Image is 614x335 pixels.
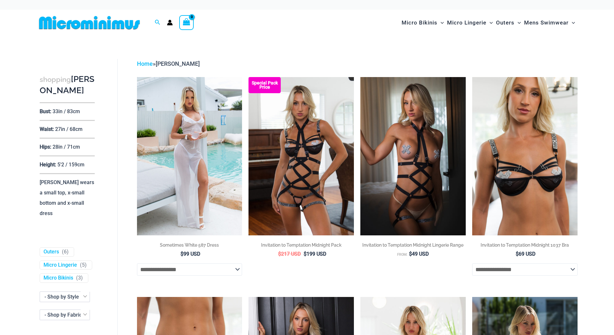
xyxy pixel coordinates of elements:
[524,15,569,31] span: Mens Swimwear
[40,292,90,302] span: - Shop by Style
[409,251,412,257] span: $
[137,60,153,67] a: Home
[397,252,407,257] span: From:
[472,242,578,248] h2: Invitation to Temptation Midnight 1037 Bra
[514,15,521,31] span: Menu Toggle
[64,249,67,255] span: 6
[304,251,307,257] span: $
[53,144,80,150] p: 28in / 71cm
[155,19,161,27] a: Search icon link
[494,13,522,33] a: OutersMenu ToggleMenu Toggle
[137,77,242,235] img: Sometimes White 587 Dress 08
[44,262,77,269] a: Micro Lingerie
[57,162,84,168] p: 5'2 / 159cm
[447,15,486,31] span: Micro Lingerie
[249,77,354,235] img: Invitation to Temptation Midnight 1037 Bra 6037 Thong 1954 Bodysuit 02
[44,312,82,318] span: - Shop by Fabric
[249,77,354,235] a: Invitation to Temptation Midnight 1037 Bra 6037 Thong 1954 Bodysuit 02 Invitation to Temptation M...
[180,251,200,257] bdi: 99 USD
[167,20,173,25] a: Account icon link
[44,249,59,255] a: Outers
[40,108,51,114] p: Bust:
[249,81,281,89] b: Special Pack Price
[180,251,183,257] span: $
[496,15,514,31] span: Outers
[40,74,95,96] h3: [PERSON_NAME]
[437,15,444,31] span: Menu Toggle
[360,77,466,235] a: Invitation to Temptation Midnight 1954 Bodysuit 11Invitation to Temptation Midnight 1954 Bodysuit...
[62,249,69,255] span: ( )
[360,242,466,251] a: Invitation to Temptation Midnight Lingerie Range
[472,242,578,251] a: Invitation to Temptation Midnight 1037 Bra
[472,77,578,235] img: Invitation to Temptation Midnight 1037 Bra 01
[82,262,85,268] span: 5
[278,251,301,257] bdi: 217 USD
[55,126,83,132] p: 27in / 68cm
[137,60,200,67] span: »
[360,77,466,235] img: Invitation to Temptation Midnight 1954 Bodysuit 11
[402,15,437,31] span: Micro Bikinis
[360,242,466,248] h2: Invitation to Temptation Midnight Lingerie Range
[516,251,519,257] span: $
[400,13,445,33] a: Micro BikinisMenu ToggleMenu Toggle
[249,242,354,248] h2: Invitation to Temptation Midnight Pack
[40,291,90,302] span: - Shop by Style
[179,15,194,30] a: View Shopping Cart, empty
[249,242,354,251] a: Invitation to Temptation Midnight Pack
[569,15,575,31] span: Menu Toggle
[472,77,578,235] a: Invitation to Temptation Midnight 1037 Bra 01Invitation to Temptation Midnight 1037 Bra 02Invitat...
[278,251,281,257] span: $
[36,15,142,30] img: MM SHOP LOGO FLAT
[78,275,81,281] span: 3
[522,13,577,33] a: Mens SwimwearMenu ToggleMenu Toggle
[516,251,535,257] bdi: 69 USD
[53,108,80,114] p: 33in / 83cm
[80,262,87,269] span: ( )
[40,126,54,132] p: Waist:
[40,310,90,320] span: - Shop by Fabric
[137,242,242,251] a: Sometimes White 587 Dress
[304,251,326,257] bdi: 199 USD
[486,15,493,31] span: Menu Toggle
[40,179,94,216] p: [PERSON_NAME] wears a small top, x-small bottom and x-small dress
[40,75,71,84] span: shopping
[44,275,73,281] a: Micro Bikinis
[40,162,56,168] p: Height:
[409,251,429,257] bdi: 49 USD
[137,242,242,248] h2: Sometimes White 587 Dress
[40,144,51,150] p: Hips:
[156,60,200,67] span: [PERSON_NAME]
[44,294,79,300] span: - Shop by Style
[445,13,494,33] a: Micro LingerieMenu ToggleMenu Toggle
[399,12,578,34] nav: Site Navigation
[137,77,242,235] a: Sometimes White 587 Dress 08Sometimes White 587 Dress 09Sometimes White 587 Dress 09
[76,275,83,281] span: ( )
